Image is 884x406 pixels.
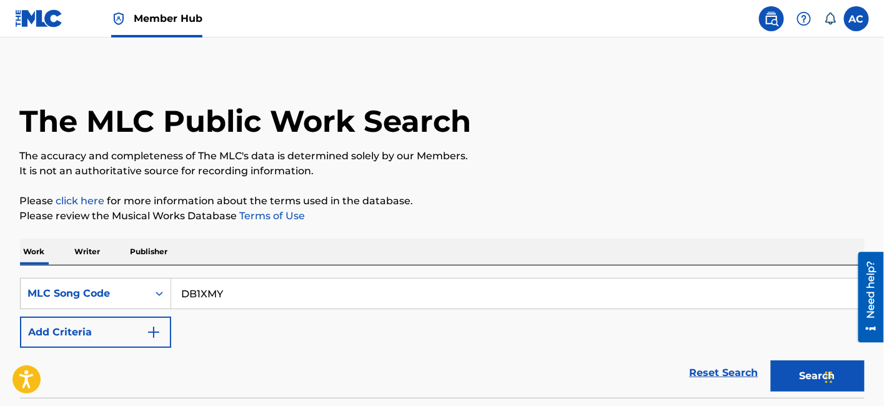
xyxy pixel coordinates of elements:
img: search [764,11,779,26]
a: Reset Search [683,359,765,387]
p: Publisher [127,239,172,265]
iframe: Resource Center [849,252,884,343]
p: Please for more information about the terms used in the database. [20,194,865,209]
div: Notifications [824,12,837,25]
img: MLC Logo [15,9,63,27]
img: 9d2ae6d4665cec9f34b9.svg [146,325,161,340]
img: Top Rightsholder [111,11,126,26]
div: MLC Song Code [28,286,141,301]
img: help [797,11,812,26]
p: It is not an authoritative source for recording information. [20,164,865,179]
button: Search [771,360,865,392]
div: Help [792,6,817,31]
p: The accuracy and completeness of The MLC's data is determined solely by our Members. [20,149,865,164]
iframe: Chat Widget [822,346,884,406]
span: Member Hub [134,11,202,26]
form: Search Form [20,278,865,398]
a: click here [56,195,105,207]
div: Need help? [14,9,31,66]
a: Terms of Use [237,210,305,222]
h1: The MLC Public Work Search [20,102,472,140]
p: Please review the Musical Works Database [20,209,865,224]
a: Public Search [759,6,784,31]
div: User Menu [844,6,869,31]
div: Drag [825,359,833,396]
p: Work [20,239,49,265]
p: Writer [71,239,104,265]
button: Add Criteria [20,317,171,348]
